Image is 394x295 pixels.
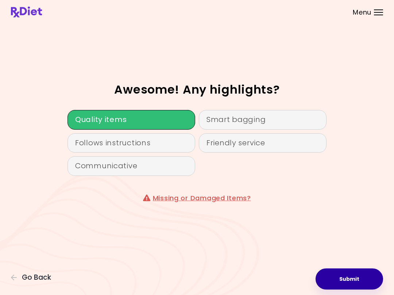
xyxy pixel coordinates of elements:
button: Submit [316,268,383,290]
a: Missing or Damaged Items? [153,193,251,202]
span: Menu [353,9,371,16]
div: Smart bagging [199,110,327,130]
button: Go Back [11,274,55,282]
div: Communicative [67,156,195,176]
div: Friendly service [199,133,327,153]
div: Follows instructions [67,133,195,153]
span: Go Back [22,274,51,282]
h2: Awesome! Any highlights? [11,84,383,95]
div: Quality items [67,110,195,130]
img: RxDiet [11,7,42,17]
